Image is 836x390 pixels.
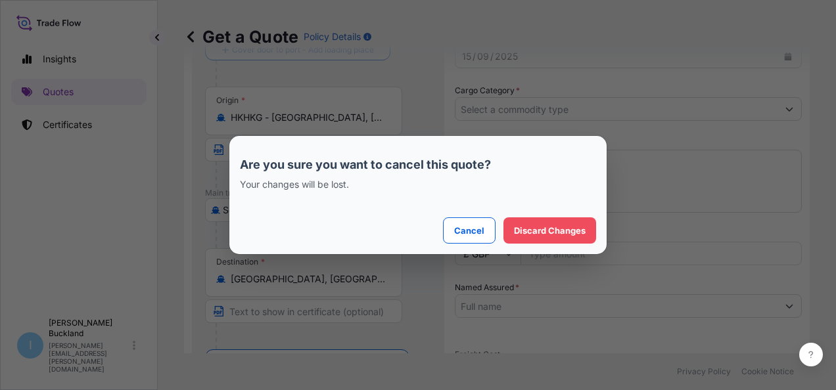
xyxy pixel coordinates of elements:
button: Cancel [443,217,496,244]
button: Discard Changes [503,217,596,244]
p: Are you sure you want to cancel this quote? [240,157,596,173]
p: Your changes will be lost. [240,178,596,191]
p: Cancel [454,224,484,237]
p: Discard Changes [514,224,586,237]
